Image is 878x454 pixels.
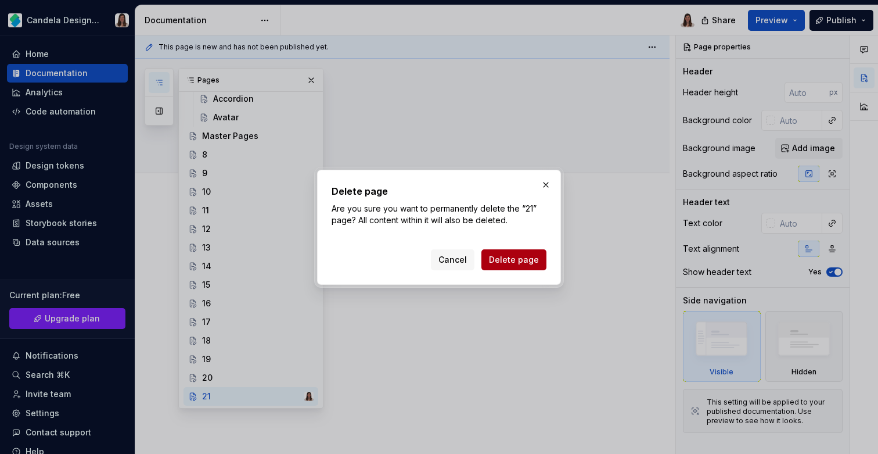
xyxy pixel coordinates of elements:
[332,184,546,198] h2: Delete page
[481,249,546,270] button: Delete page
[438,254,467,266] span: Cancel
[332,203,546,226] p: Are you sure you want to permanently delete the “21” page? All content within it will also be del...
[489,254,539,266] span: Delete page
[431,249,474,270] button: Cancel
